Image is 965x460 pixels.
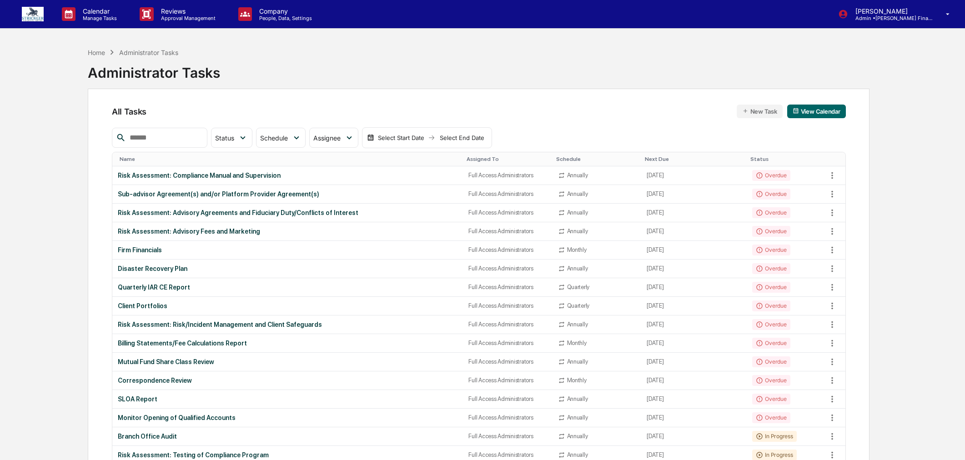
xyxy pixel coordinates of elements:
div: Full Access Administrators [468,246,547,253]
div: Full Access Administrators [468,284,547,290]
div: Administrator Tasks [88,57,220,81]
div: SLOA Report [118,395,457,403]
div: Overdue [752,226,790,237]
td: [DATE] [641,222,747,241]
p: People, Data, Settings [252,15,317,21]
td: [DATE] [641,185,747,204]
td: [DATE] [641,409,747,427]
div: Annually [567,433,588,440]
div: Annually [567,395,588,402]
p: Company [252,7,317,15]
div: Full Access Administrators [468,395,547,402]
span: Schedule [260,134,288,142]
img: logo [22,7,44,21]
p: Calendar [75,7,121,15]
div: Overdue [752,189,790,200]
div: Monthly [567,377,587,384]
div: Overdue [752,375,790,386]
div: Annually [567,321,588,328]
div: Overdue [752,338,790,349]
div: Client Portfolios [118,302,457,310]
td: [DATE] [641,427,747,446]
div: Risk Assessment: Risk/Incident Management and Client Safeguards [118,321,457,328]
div: Mutual Fund Share Class Review [118,358,457,365]
td: [DATE] [641,334,747,353]
div: Quarterly IAR CE Report [118,284,457,291]
div: Monthly [567,340,587,346]
div: Full Access Administrators [468,358,547,365]
div: Quarterly [567,302,590,309]
button: New Task [737,105,783,118]
div: Full Access Administrators [468,302,547,309]
div: Full Access Administrators [468,340,547,346]
div: Full Access Administrators [468,321,547,328]
div: Annually [567,265,588,272]
div: Annually [567,209,588,216]
div: Full Access Administrators [468,228,547,235]
div: Full Access Administrators [468,190,547,197]
td: [DATE] [641,371,747,390]
img: calendar [793,108,799,114]
div: Full Access Administrators [468,209,547,216]
img: calendar [367,134,374,141]
div: Overdue [752,300,790,311]
div: Select Start Date [376,134,426,141]
div: Correspondence Review [118,377,457,384]
div: Risk Assessment: Testing of Compliance Program [118,451,457,459]
iframe: Open customer support [936,430,960,455]
div: Annually [567,190,588,197]
td: [DATE] [641,166,747,185]
div: Sub-advisor Agreement(s) and/or Platform Provider Agreement(s) [118,190,457,198]
p: Admin • [PERSON_NAME] Financial Group [848,15,933,21]
div: Overdue [752,412,790,423]
div: Firm Financials [118,246,457,254]
div: Overdue [752,207,790,218]
div: Toggle SortBy [556,156,638,162]
div: Annually [567,228,588,235]
div: Quarterly [567,284,590,290]
td: [DATE] [641,241,747,260]
div: Full Access Administrators [468,414,547,421]
div: Billing Statements/Fee Calculations Report [118,340,457,347]
div: Annually [567,414,588,421]
div: Select End Date [437,134,487,141]
div: Full Access Administrators [468,451,547,458]
div: Full Access Administrators [468,172,547,179]
div: Risk Assessment: Advisory Fees and Marketing [118,228,457,235]
div: Home [88,49,105,56]
td: [DATE] [641,315,747,334]
button: View Calendar [787,105,846,118]
div: Administrator Tasks [119,49,178,56]
div: Branch Office Audit [118,433,457,440]
img: arrow right [428,134,435,141]
div: Risk Assessment: Advisory Agreements and Fiduciary Duty/Conflicts of Interest [118,209,457,216]
td: [DATE] [641,260,747,278]
div: Toggle SortBy [750,156,823,162]
div: Disaster Recovery Plan [118,265,457,272]
div: Overdue [752,170,790,181]
div: Risk Assessment: Compliance Manual and Supervision [118,172,457,179]
span: Assignee [313,134,341,142]
span: All Tasks [112,107,146,116]
div: Toggle SortBy [467,156,548,162]
td: [DATE] [641,204,747,222]
div: Overdue [752,394,790,405]
div: Overdue [752,319,790,330]
div: Monitor Opening of Qualified Accounts [118,414,457,421]
td: [DATE] [641,278,747,297]
p: Approval Management [154,15,220,21]
div: Toggle SortBy [645,156,743,162]
span: Status [215,134,234,142]
td: [DATE] [641,297,747,315]
div: In Progress [752,431,796,442]
p: [PERSON_NAME] [848,7,933,15]
div: Annually [567,172,588,179]
p: Manage Tasks [75,15,121,21]
td: [DATE] [641,390,747,409]
div: Full Access Administrators [468,377,547,384]
div: Annually [567,358,588,365]
div: Annually [567,451,588,458]
div: Full Access Administrators [468,433,547,440]
p: Reviews [154,7,220,15]
td: [DATE] [641,353,747,371]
